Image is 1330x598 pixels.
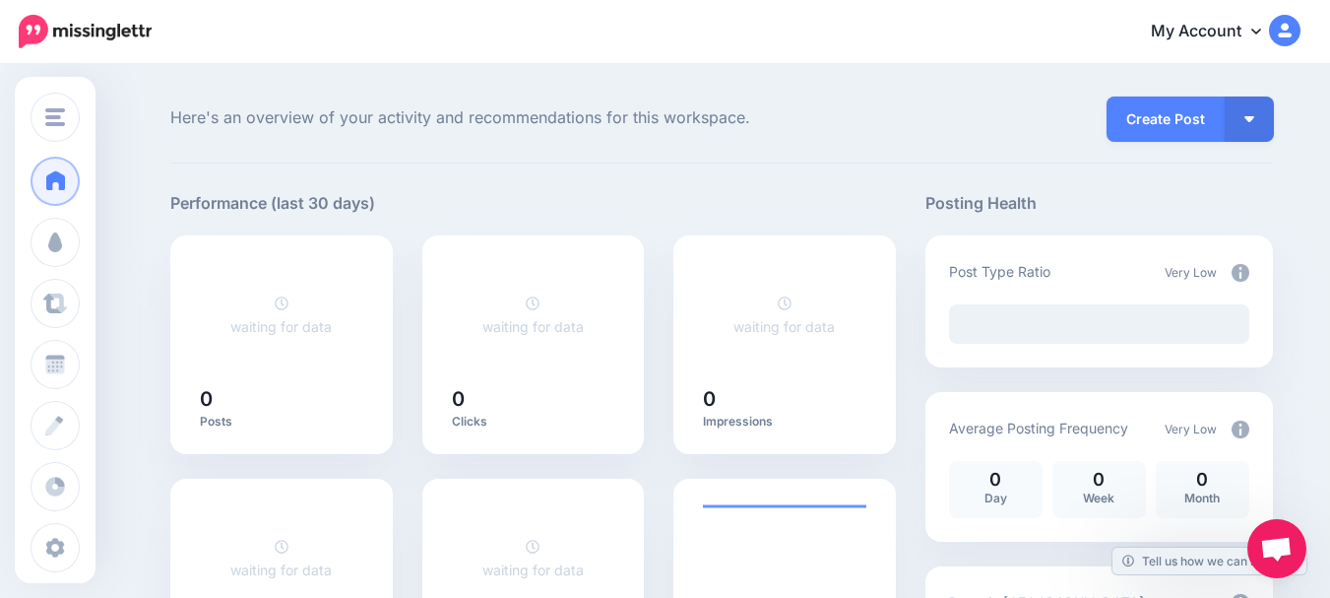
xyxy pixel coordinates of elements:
p: 0 [1062,471,1136,489]
p: 0 [1166,471,1239,489]
p: 0 [959,471,1033,489]
a: Tell us how we can improve [1112,548,1306,574]
span: Day [984,491,1007,505]
a: Create Post [1107,97,1225,142]
p: Posts [200,414,363,430]
span: Here's an overview of your activity and recommendations for this workspace. [170,105,896,131]
h5: Posting Health [925,191,1273,216]
span: Very Low [1165,422,1217,436]
a: waiting for data [482,296,584,335]
p: Average Posting Frequency [949,417,1128,439]
p: Impressions [703,414,866,430]
span: Week [1083,491,1114,505]
img: info-circle-grey.png [1232,421,1249,438]
h5: 0 [703,389,866,409]
a: waiting for data [482,539,584,578]
span: Month [1184,491,1220,505]
a: My Account [1131,8,1300,56]
img: menu.png [45,108,65,126]
h5: 0 [200,389,363,409]
img: info-circle-grey.png [1232,264,1249,282]
div: Open chat [1247,519,1306,578]
a: waiting for data [230,296,332,335]
h5: Performance (last 30 days) [170,191,375,216]
p: Post Type Ratio [949,260,1050,283]
img: arrow-down-white.png [1244,116,1254,122]
a: waiting for data [230,539,332,578]
a: waiting for data [733,296,835,335]
span: Very Low [1165,265,1217,280]
img: Missinglettr [19,15,152,48]
h5: 0 [452,389,615,409]
p: Clicks [452,414,615,430]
